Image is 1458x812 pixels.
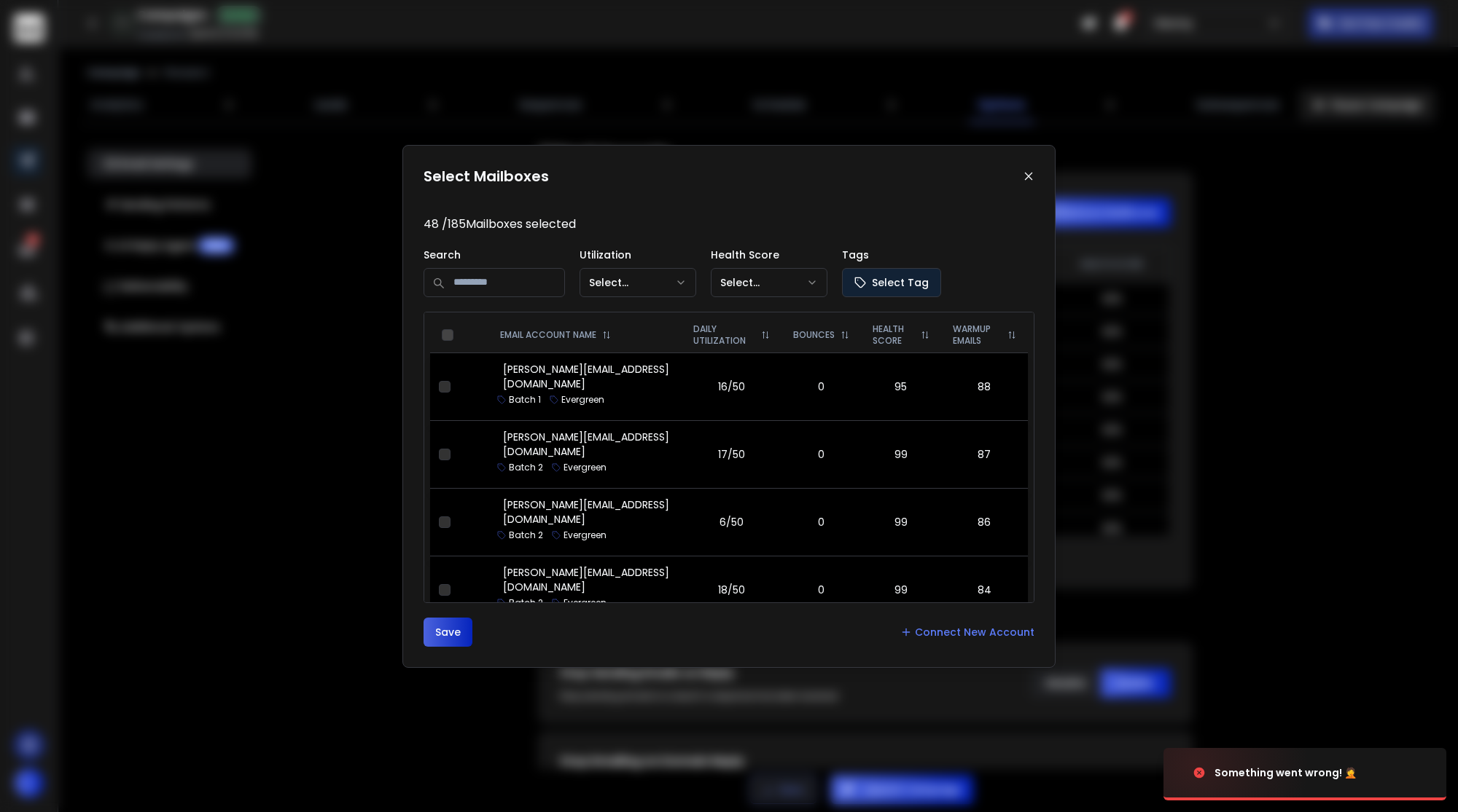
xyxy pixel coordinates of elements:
[424,166,549,186] h1: Select Mailboxes
[941,489,1028,556] td: 86
[711,248,827,262] p: Health Score
[953,323,1002,347] p: WARMUP EMAILS
[424,618,472,647] button: Save
[561,394,604,406] p: Evergreen
[564,529,607,541] p: Evergreen
[861,353,941,421] td: 95
[509,394,541,406] p: Batch 1
[503,362,673,391] p: [PERSON_NAME][EMAIL_ADDRESS][DOMAIN_NAME]
[861,556,941,624] td: 99
[682,353,781,421] td: 16/50
[503,430,673,459] p: [PERSON_NAME][EMAIL_ADDRESS][DOMAIN_NAME]
[790,447,852,462] p: 0
[509,597,543,609] p: Batch 2
[941,353,1028,421] td: 88
[1163,733,1309,812] img: image
[509,529,543,541] p: Batch 2
[711,268,827,297] button: Select...
[861,421,941,489] td: 99
[682,421,781,489] td: 17/50
[503,565,673,594] p: [PERSON_NAME][EMAIL_ADDRESS][DOMAIN_NAME]
[564,597,607,609] p: Evergreen
[900,625,1034,639] a: Connect New Account
[941,556,1028,624] td: 84
[424,216,1034,233] p: 48 / 185 Mailboxes selected
[790,515,852,529] p: 0
[861,489,941,556] td: 99
[580,268,696,297] button: Select...
[1215,765,1357,780] div: Something went wrong! 🤦
[564,462,607,473] p: Evergreen
[500,329,670,341] div: EMAIL ACCOUNT NAME
[682,556,781,624] td: 18/50
[503,497,673,527] p: [PERSON_NAME][EMAIL_ADDRESS][DOMAIN_NAME]
[509,462,543,473] p: Batch 2
[790,379,852,394] p: 0
[842,248,941,262] p: Tags
[793,329,835,341] p: BOUNCES
[842,268,941,297] button: Select Tag
[580,248,696,262] p: Utilization
[941,421,1028,489] td: 87
[873,323,915,347] p: HEALTH SCORE
[693,323,755,347] p: DAILY UTILIZATION
[790,583,852,597] p: 0
[424,248,565,262] p: Search
[682,489,781,556] td: 6/50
